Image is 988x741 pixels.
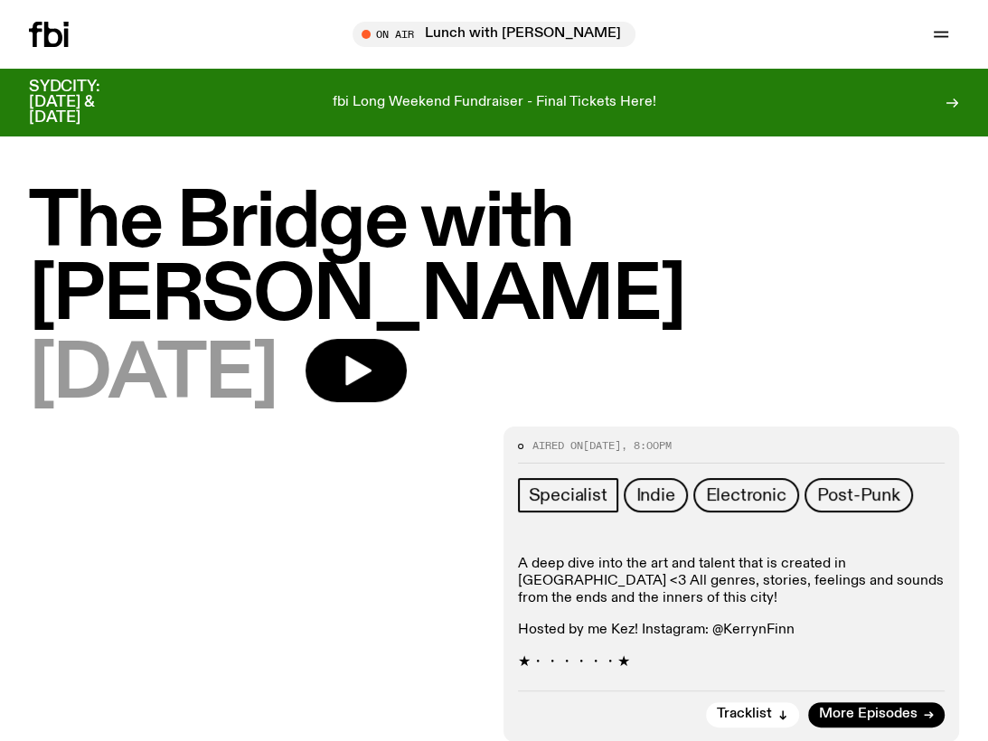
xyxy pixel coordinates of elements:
p: fbi Long Weekend Fundraiser - Final Tickets Here! [333,95,656,111]
a: More Episodes [808,702,945,727]
span: , 8:00pm [621,438,672,453]
a: Specialist [518,478,618,512]
span: Post-Punk [817,485,900,505]
span: Specialist [529,485,607,505]
a: Indie [624,478,688,512]
p: A deep dive into the art and talent that is created in [GEOGRAPHIC_DATA] <3 All genres, stories, ... [518,556,946,608]
span: Tracklist [717,708,772,721]
span: [DATE] [29,339,277,412]
span: Indie [636,485,675,505]
button: On AirLunch with [PERSON_NAME] [353,22,635,47]
a: Electronic [693,478,799,512]
span: More Episodes [819,708,917,721]
span: Aired on [532,438,583,453]
h3: SYDCITY: [DATE] & [DATE] [29,80,145,126]
span: Electronic [706,485,786,505]
h1: The Bridge with [PERSON_NAME] [29,187,959,333]
button: Tracklist [706,702,799,727]
p: Hosted by me Kez! Instagram: @KerrynFinn [518,622,946,639]
p: ★・・・・・・★ [518,654,946,671]
span: [DATE] [583,438,621,453]
a: Post-Punk [805,478,913,512]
